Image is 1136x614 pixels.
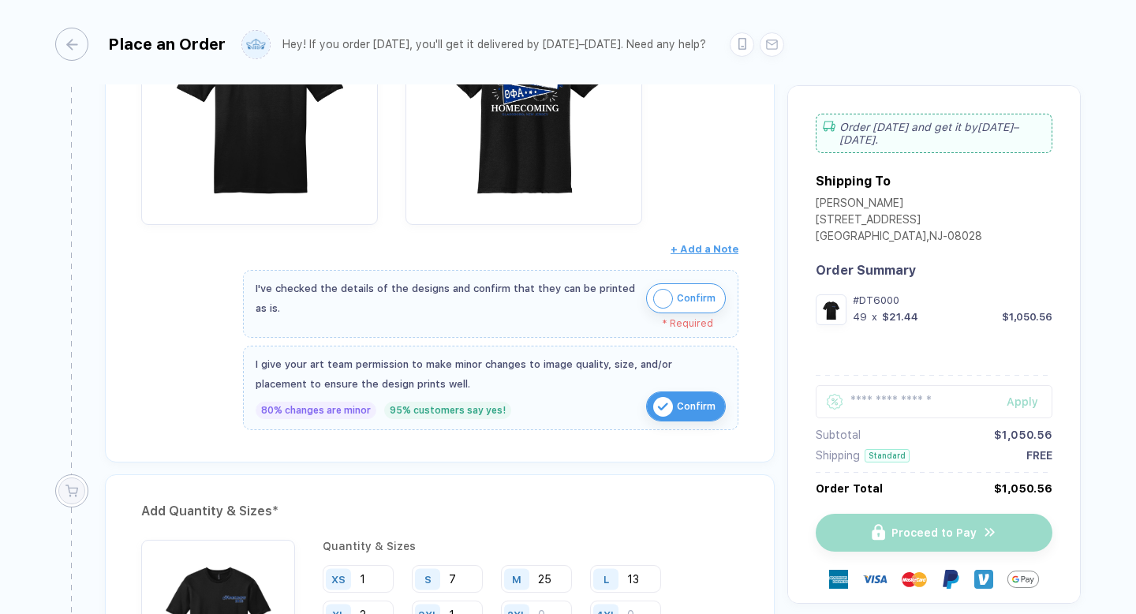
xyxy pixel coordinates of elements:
[853,294,1052,306] div: #DT6000
[870,311,879,323] div: x
[1002,311,1052,323] div: $1,050.56
[677,394,716,419] span: Confirm
[941,570,960,589] img: Paypal
[816,174,891,189] div: Shipping To
[384,402,511,419] div: 95% customers say yes!
[108,35,226,54] div: Place an Order
[816,230,982,246] div: [GEOGRAPHIC_DATA] , NJ - 08028
[865,449,910,462] div: Standard
[816,213,982,230] div: [STREET_ADDRESS]
[816,449,860,462] div: Shipping
[1026,449,1052,462] div: FREE
[424,573,432,585] div: S
[882,311,918,323] div: $21.44
[671,243,738,255] span: + Add a Note
[974,570,993,589] img: Venmo
[256,354,726,394] div: I give your art team permission to make minor changes to image quality, size, and/or placement to...
[671,237,738,262] button: + Add a Note
[646,283,726,313] button: iconConfirm
[323,540,738,552] div: Quantity & Sizes
[677,286,716,311] span: Confirm
[1007,395,1052,408] div: Apply
[256,279,638,318] div: I've checked the details of the designs and confirm that they can be printed as is.
[816,263,1052,278] div: Order Summary
[829,570,848,589] img: express
[331,573,346,585] div: XS
[653,397,673,417] img: icon
[816,114,1052,153] div: Order [DATE] and get it by [DATE]–[DATE] .
[256,402,376,419] div: 80% changes are minor
[1007,563,1039,595] img: GPay
[282,38,706,51] div: Hey! If you order [DATE], you'll get it delivered by [DATE]–[DATE]. Need any help?
[256,318,713,329] div: * Required
[816,482,883,495] div: Order Total
[820,298,843,321] img: 6a63135b-6360-4332-be4d-3c66ec1c00cc_nt_front_1757439679907.jpg
[646,391,726,421] button: iconConfirm
[862,567,887,592] img: visa
[987,385,1052,418] button: Apply
[141,499,738,524] div: Add Quantity & Sizes
[994,482,1052,495] div: $1,050.56
[512,573,521,585] div: M
[242,31,270,58] img: user profile
[653,289,673,309] img: icon
[902,567,927,592] img: master-card
[816,197,982,213] div: [PERSON_NAME]
[816,429,861,441] div: Subtotal
[994,429,1052,441] div: $1,050.56
[603,573,609,585] div: L
[853,311,867,323] div: 49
